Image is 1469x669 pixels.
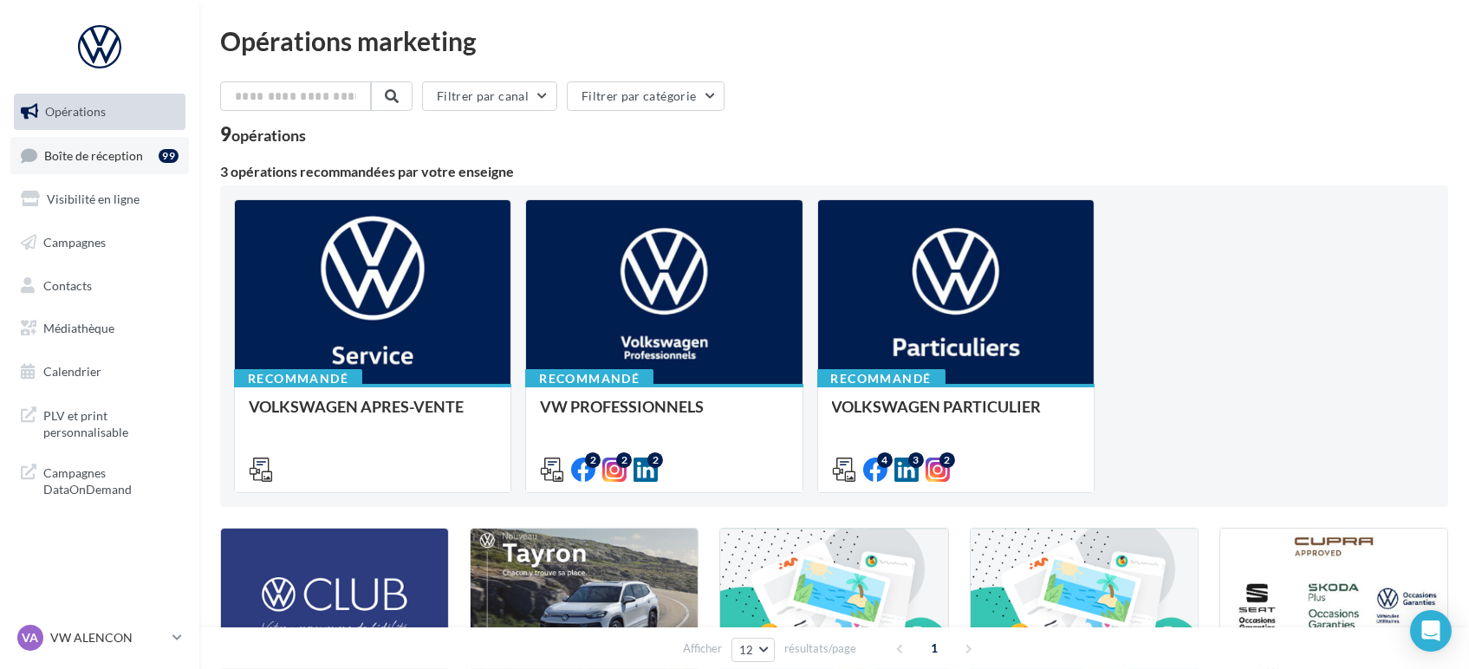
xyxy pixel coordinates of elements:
span: VOLKSWAGEN APRES-VENTE [249,397,464,416]
div: 3 opérations recommandées par votre enseigne [220,165,1448,179]
a: Opérations [10,94,189,130]
div: Open Intercom Messenger [1410,610,1452,652]
div: 2 [939,452,955,468]
span: Opérations [45,104,106,119]
a: Boîte de réception99 [10,137,189,174]
span: VOLKSWAGEN PARTICULIER [832,397,1042,416]
div: Opérations marketing [220,28,1448,54]
span: 12 [739,643,754,657]
div: 4 [877,452,893,468]
a: VA VW ALENCON [14,621,185,654]
span: Contacts [43,277,92,292]
p: VW ALENCON [50,629,166,646]
span: Calendrier [43,364,101,379]
div: Recommandé [525,369,653,388]
span: Afficher [683,640,722,657]
div: 9 [220,125,306,144]
div: 3 [908,452,924,468]
div: opérations [231,127,306,143]
div: 2 [585,452,601,468]
span: résultats/page [784,640,856,657]
span: Campagnes DataOnDemand [43,461,179,498]
span: 1 [920,634,948,662]
div: Recommandé [817,369,946,388]
span: Médiathèque [43,321,114,335]
span: VW PROFESSIONNELS [540,397,704,416]
div: 99 [159,149,179,163]
div: 2 [616,452,632,468]
span: Boîte de réception [44,147,143,162]
div: Recommandé [234,369,362,388]
span: Campagnes [43,235,106,250]
a: Médiathèque [10,310,189,347]
button: Filtrer par canal [422,81,557,111]
span: Visibilité en ligne [47,192,140,206]
div: 2 [647,452,663,468]
a: Campagnes [10,224,189,261]
a: Contacts [10,268,189,304]
button: 12 [731,638,776,662]
a: PLV et print personnalisable [10,397,189,448]
button: Filtrer par catégorie [567,81,725,111]
span: VA [23,629,39,646]
a: Calendrier [10,354,189,390]
span: PLV et print personnalisable [43,404,179,441]
a: Visibilité en ligne [10,181,189,218]
a: Campagnes DataOnDemand [10,454,189,505]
